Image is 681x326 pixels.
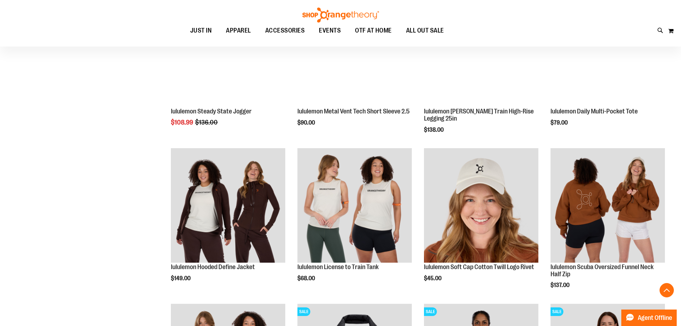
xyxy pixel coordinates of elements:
[551,120,569,126] span: $79.00
[424,148,538,264] a: Main view of 2024 Convention lululemon Soft Cap Cotton Twill Logo Rivet
[621,310,677,326] button: Agent Offline
[167,145,289,300] div: product
[190,23,212,39] span: JUST IN
[171,148,285,264] a: Main view of 2024 Convention lululemon Hooded Define Jacket
[265,23,305,39] span: ACCESSORIES
[420,145,542,300] div: product
[319,23,341,39] span: EVENTS
[551,148,665,263] img: Main view of lululemon Womens Scuba Oversized Funnel Neck
[424,108,534,122] a: lululemon [PERSON_NAME] Train High-Rise Legging 25in
[547,145,668,307] div: product
[424,275,443,282] span: $45.00
[355,23,392,39] span: OTF AT HOME
[301,8,380,23] img: Shop Orangetheory
[551,148,665,264] a: Main view of lululemon Womens Scuba Oversized Funnel Neck
[171,275,192,282] span: $149.00
[406,23,444,39] span: ALL OUT SALE
[297,148,412,264] a: Main view of 2024 Convention lululemon License to Train
[226,23,251,39] span: APPAREL
[297,307,310,316] span: SALE
[551,282,571,288] span: $137.00
[171,148,285,263] img: Main view of 2024 Convention lululemon Hooded Define Jacket
[660,283,674,297] button: Back To Top
[297,263,379,271] a: lululemon License to Train Tank
[551,263,653,278] a: lululemon Scuba Oversized Funnel Neck Half Zip
[638,315,672,321] span: Agent Offline
[424,148,538,263] img: Main view of 2024 Convention lululemon Soft Cap Cotton Twill Logo Rivet
[297,275,316,282] span: $68.00
[424,263,534,271] a: lululemon Soft Cap Cotton Twill Logo Rivet
[171,119,194,126] span: $108.99
[424,127,445,133] span: $138.00
[294,145,415,300] div: product
[297,148,412,263] img: Main view of 2024 Convention lululemon License to Train
[171,108,252,115] a: lululemon Steady State Jogger
[195,119,219,126] span: $136.00
[424,307,437,316] span: SALE
[171,263,255,271] a: lululemon Hooded Define Jacket
[551,108,638,115] a: lululemon Daily Multi-Pocket Tote
[297,120,316,126] span: $90.00
[551,307,563,316] span: SALE
[297,108,410,115] a: lululemon Metal Vent Tech Short Sleeve 2.5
